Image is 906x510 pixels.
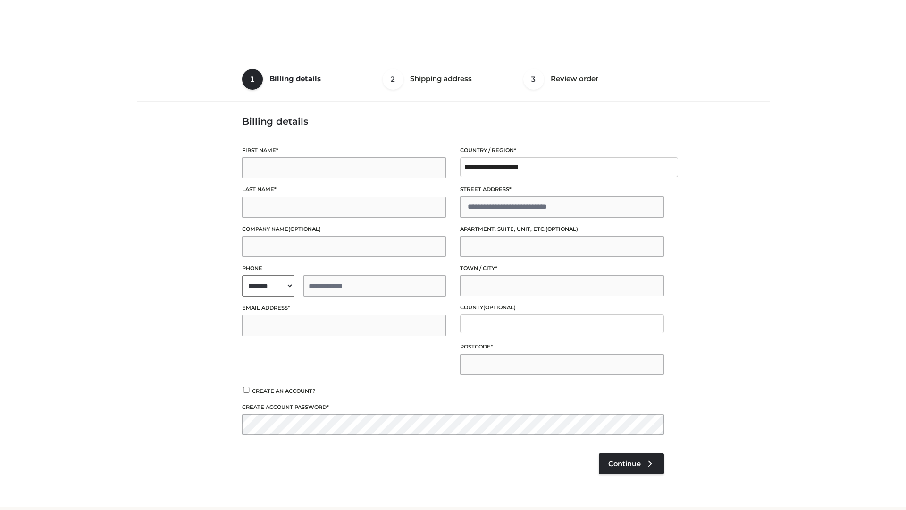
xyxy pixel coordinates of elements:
span: 2 [383,69,403,90]
span: Continue [608,459,641,468]
label: Last name [242,185,446,194]
span: Review order [551,74,598,83]
span: (optional) [483,304,516,311]
span: Create an account? [252,388,316,394]
label: Email address [242,304,446,313]
a: Continue [599,453,664,474]
span: Billing details [269,74,321,83]
span: 1 [242,69,263,90]
input: Create an account? [242,387,251,393]
label: Apartment, suite, unit, etc. [460,225,664,234]
span: (optional) [288,226,321,232]
label: First name [242,146,446,155]
h3: Billing details [242,116,664,127]
label: Company name [242,225,446,234]
label: Phone [242,264,446,273]
label: Street address [460,185,664,194]
label: Postcode [460,342,664,351]
label: County [460,303,664,312]
label: Country / Region [460,146,664,155]
label: Town / City [460,264,664,273]
span: 3 [523,69,544,90]
label: Create account password [242,403,664,412]
span: Shipping address [410,74,472,83]
span: (optional) [545,226,578,232]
